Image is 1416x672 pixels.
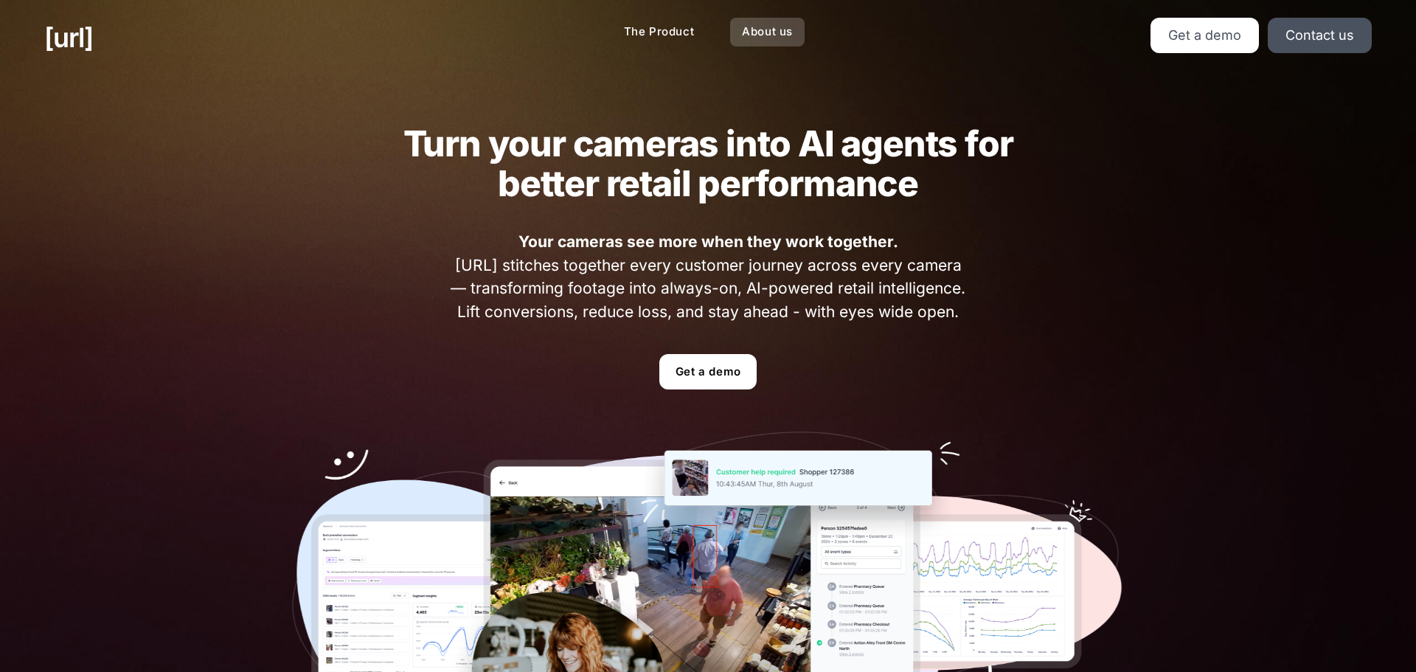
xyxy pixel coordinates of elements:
a: The Product [612,18,707,46]
a: About us [730,18,805,46]
h2: Turn your cameras into AI agents for better retail performance [374,124,1042,204]
a: Get a demo [1150,18,1259,53]
a: [URL] [44,18,93,58]
strong: Your cameras see more when they work together. [518,232,898,251]
span: [URL] stitches together every customer journey across every camera — transforming footage into al... [446,230,971,323]
a: Contact us [1268,18,1372,53]
a: Get a demo [659,354,757,389]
